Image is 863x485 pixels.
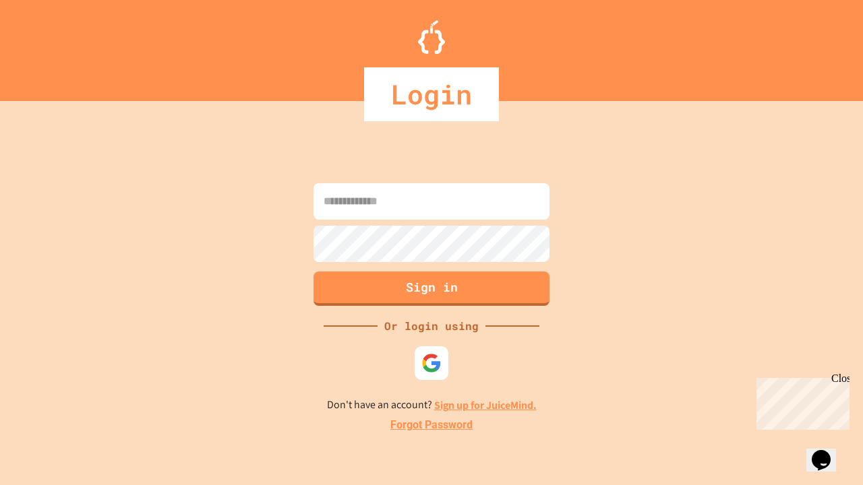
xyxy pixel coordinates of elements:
button: Sign in [314,271,549,306]
img: google-icon.svg [421,353,442,373]
div: Login [364,67,499,121]
img: Logo.svg [418,20,445,54]
iframe: chat widget [806,431,850,472]
a: Sign up for JuiceMind. [434,398,537,412]
div: Chat with us now!Close [5,5,93,86]
a: Forgot Password [390,417,473,433]
p: Don't have an account? [327,397,537,414]
div: Or login using [378,318,485,334]
iframe: chat widget [751,373,850,430]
